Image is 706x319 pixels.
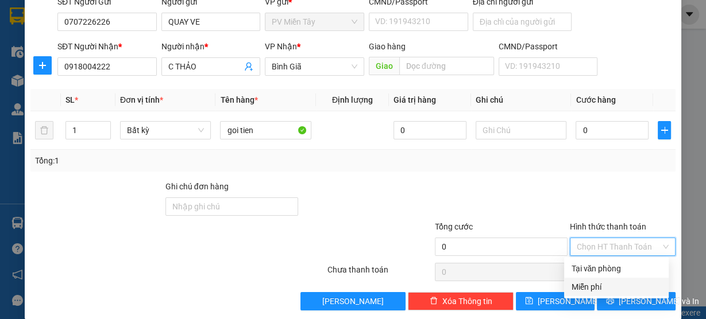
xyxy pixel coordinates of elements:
[576,95,615,104] span: Cước hàng
[165,182,229,191] label: Ghi chú đơn hàng
[658,121,671,139] button: plus
[322,295,384,308] span: [PERSON_NAME]
[220,95,257,104] span: Tên hàng
[597,292,676,310] button: printer[PERSON_NAME] và In
[265,42,297,51] span: VP Nhận
[33,56,52,75] button: plus
[34,61,51,70] span: plus
[35,154,273,167] div: Tổng: 1
[606,297,614,306] span: printer
[471,89,572,111] th: Ghi chú
[272,13,357,30] span: PV Miền Tây
[272,58,357,75] span: Bình Giã
[127,122,205,139] span: Bất kỳ
[571,262,662,275] div: Tại văn phòng
[571,281,662,293] div: Miễn phí
[120,95,163,104] span: Đơn vị tính
[516,292,595,310] button: save[PERSON_NAME]
[57,40,157,53] div: SĐT Người Nhận
[326,263,434,283] div: Chưa thanh toán
[369,42,406,51] span: Giao hàng
[399,57,494,75] input: Dọc đường
[35,121,53,139] button: delete
[476,121,567,139] input: Ghi Chú
[570,222,646,231] label: Hình thức thanh toán
[525,297,533,306] span: save
[408,292,514,310] button: deleteXóa Thông tin
[430,297,438,306] span: delete
[393,95,436,104] span: Giá trị hàng
[165,197,298,216] input: Ghi chú đơn hàng
[220,121,311,139] input: VD: Bàn, Ghế
[442,295,492,308] span: Xóa Thông tin
[435,222,473,231] span: Tổng cước
[499,40,598,53] div: CMND/Passport
[300,292,406,310] button: [PERSON_NAME]
[393,121,466,139] input: 0
[473,13,572,31] input: Địa chỉ của người gửi
[332,95,373,104] span: Định lượng
[658,126,670,135] span: plus
[65,95,75,104] span: SL
[161,40,261,53] div: Người nhận
[619,295,699,308] span: [PERSON_NAME] và In
[369,57,399,75] span: Giao
[538,295,599,308] span: [PERSON_NAME]
[244,62,253,71] span: user-add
